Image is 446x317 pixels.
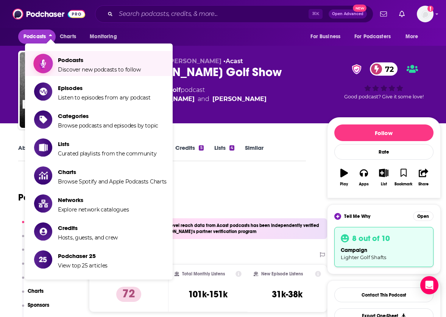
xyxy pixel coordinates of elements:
[18,192,87,203] h1: Podcast Insights
[116,8,309,20] input: Search podcasts, credits, & more...
[58,196,129,204] span: Networks
[332,12,363,16] span: Open Advanced
[396,8,408,20] a: Show notifications dropdown
[28,288,44,294] p: Charts
[198,95,209,104] span: and
[245,144,264,162] a: Similar
[55,30,81,44] a: Charts
[334,287,434,302] a: Contact This Podcast
[381,182,387,186] div: List
[18,144,35,162] a: About
[58,122,158,129] span: Browse podcasts and episodes by topic
[341,254,386,260] span: Lighter Golf Shafts
[214,144,234,162] a: Lists4
[377,62,398,76] span: 72
[116,287,141,302] p: 72
[349,30,402,44] button: open menu
[58,252,108,260] span: Podchaser 25
[417,6,434,22] span: Logged in as bgast63
[344,213,370,219] span: Tell Me Why
[344,94,424,99] span: Good podcast? Give it some love!
[22,232,47,246] button: Content
[58,262,108,269] span: View top 25 articles
[272,289,303,300] h3: 31k-38k
[352,233,390,243] h3: 8 out of 10
[151,223,324,234] h4: Podcast level reach data from Acast podcasts has been independently verified via [PERSON_NAME]'s ...
[261,271,303,277] h2: New Episode Listens
[182,271,225,277] h2: Total Monthly Listens
[340,182,348,186] div: Play
[22,218,73,232] button: Reach & Audience
[420,276,438,294] div: Open Intercom Messenger
[95,5,373,23] div: Search podcasts, credits, & more...
[20,52,95,128] img: The Rick Shiels Golf Show
[354,31,391,42] span: For Podcasters
[413,211,434,221] button: Open
[58,84,151,92] span: Episodes
[334,164,354,191] button: Play
[58,206,129,213] span: Explore network catalogues
[58,56,141,64] span: Podcasts
[188,289,228,300] h3: 101k-151k
[334,124,434,141] button: Follow
[60,31,76,42] span: Charts
[58,150,156,157] span: Curated playlists from the community
[84,30,126,44] button: open menu
[405,31,418,42] span: More
[427,6,434,12] svg: Add a profile image
[22,246,59,260] button: Brand Safety
[223,57,243,65] span: •
[335,214,340,219] img: tell me why sparkle
[90,31,117,42] span: Monitoring
[58,66,141,73] span: Discover new podcasts to follow
[413,164,433,191] button: Share
[12,7,85,21] img: Podchaser - Follow, Share and Rate Podcasts
[58,140,156,148] span: Lists
[18,30,56,44] button: close menu
[199,145,203,151] div: 5
[229,145,234,151] div: 4
[22,260,43,274] button: Social
[226,57,243,65] a: Acast
[377,8,390,20] a: Show notifications dropdown
[418,182,429,186] div: Share
[334,144,434,160] div: Rate
[395,182,412,186] div: Bookmark
[28,302,49,308] p: Sponsors
[354,164,374,191] button: Apps
[58,112,158,120] span: Categories
[374,164,393,191] button: List
[309,9,323,19] span: ⌘ K
[58,224,118,232] span: Credits
[341,247,367,253] span: campaign
[327,57,441,104] div: verified Badge72Good podcast? Give it some love!
[329,9,367,19] button: Open AdvancedNew
[22,302,50,316] button: Sponsors
[353,5,366,12] span: New
[310,31,340,42] span: For Business
[22,288,44,302] button: Charts
[359,182,369,186] div: Apps
[305,30,350,44] button: open menu
[58,234,118,241] span: Hosts, guests, and crew
[22,274,50,288] button: Contacts
[23,31,46,42] span: Podcasts
[394,164,413,191] button: Bookmark
[400,30,428,44] button: open menu
[58,178,167,185] span: Browse Spotify and Apple Podcasts Charts
[58,168,167,176] span: Charts
[212,95,267,104] a: Guy Charnock
[58,94,151,101] span: Listen to episodes from any podcast
[349,64,364,74] img: verified Badge
[417,6,434,22] img: User Profile
[417,6,434,22] button: Show profile menu
[370,62,398,76] a: 72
